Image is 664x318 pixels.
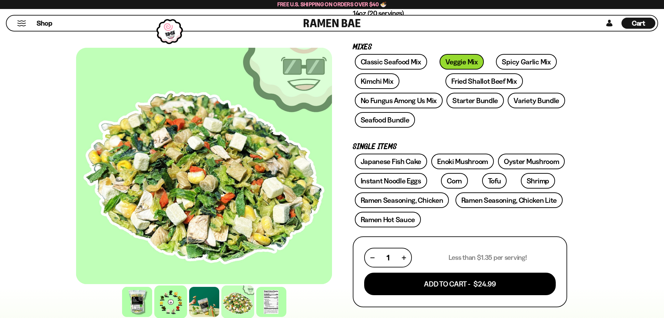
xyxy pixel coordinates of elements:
button: Mobile Menu Trigger [17,20,26,26]
a: Ramen Hot Sauce [355,212,421,227]
a: Tofu [482,173,507,189]
span: Shop [37,19,52,28]
a: Corn [441,173,468,189]
a: Variety Bundle [508,93,565,108]
p: Mixes [353,44,567,51]
a: Spicy Garlic Mix [496,54,556,70]
a: Oyster Mushroom [498,154,565,169]
a: Starter Bundle [446,93,504,108]
p: Single Items [353,144,567,150]
a: Kimchi Mix [355,73,399,89]
span: Free U.S. Shipping on Orders over $40 🍜 [277,1,387,8]
span: Cart [632,19,645,27]
button: Add To Cart - $24.99 [364,273,556,295]
a: Japanese Fish Cake [355,154,427,169]
a: Instant Noodle Eggs [355,173,427,189]
p: Less than $1.35 per serving! [449,253,527,262]
span: 1 [387,253,389,262]
a: Fried Shallot Beef Mix [445,73,523,89]
a: Seafood Bundle [355,112,415,128]
a: Shop [37,18,52,29]
a: Shrimp [521,173,555,189]
a: No Fungus Among Us Mix [355,93,443,108]
a: Classic Seafood Mix [355,54,427,70]
a: Enoki Mushroom [431,154,494,169]
a: Ramen Seasoning, Chicken [355,192,449,208]
a: Ramen Seasoning, Chicken Lite [455,192,563,208]
div: Cart [621,16,655,31]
